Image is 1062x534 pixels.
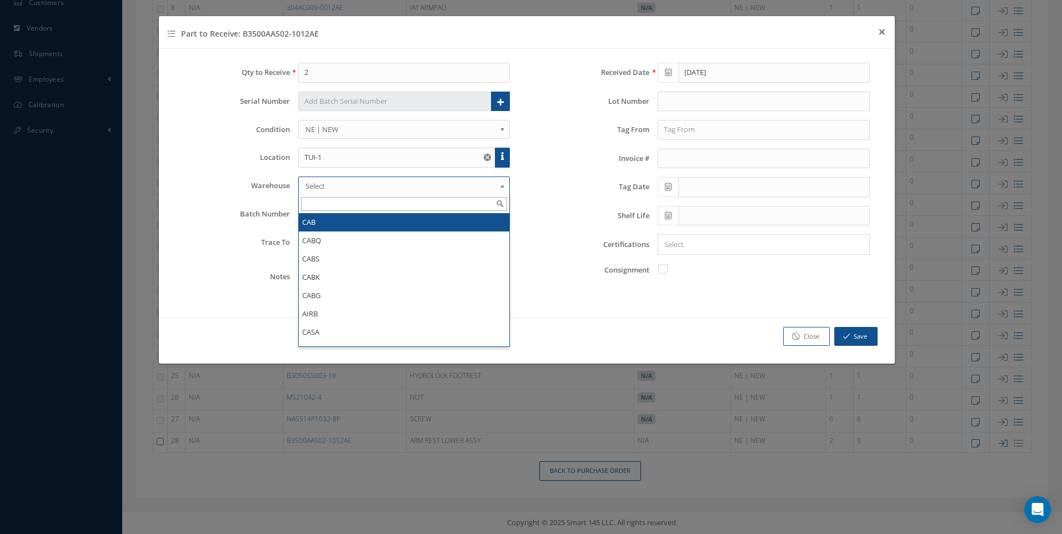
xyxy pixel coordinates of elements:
[535,240,649,249] label: Certifications
[535,266,649,274] label: Consignment
[299,323,510,341] li: CASA
[535,68,649,77] label: Received Date
[299,213,510,231] li: CAB
[535,183,649,191] label: Tag Date
[299,341,510,360] li: ONXP
[176,210,290,218] label: Batch Number
[299,231,510,250] li: CABQ
[176,97,290,105] label: Serial Number
[305,123,496,136] span: NE | NEW
[176,182,290,190] label: Warehouse
[299,286,510,305] li: CABG
[298,148,496,168] input: Location
[299,250,510,268] li: CABS
[535,211,649,220] label: Shelf Life
[535,97,649,105] label: Lot Number
[659,239,863,250] input: Search for option
[176,238,290,246] label: Trace To
[176,153,290,162] label: Location
[176,273,290,281] label: Notes
[878,22,886,41] span: ×
[482,148,495,168] button: Reset
[535,154,649,163] label: Invoice #
[535,125,649,134] label: Tag From
[658,120,870,140] input: Tag From
[1024,496,1051,523] div: Open Intercom Messenger
[176,68,290,77] label: Qty to Receive
[299,268,510,286] li: CABK
[299,305,510,323] li: AIRB
[834,327,878,346] button: Save
[168,28,319,39] h4: Part to Receive: B3500AA502-1012AE
[305,179,496,193] span: Select
[783,327,830,346] a: Close
[484,154,491,161] svg: Reset
[176,125,290,134] label: Condition
[298,92,492,112] input: Add Batch Serial Number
